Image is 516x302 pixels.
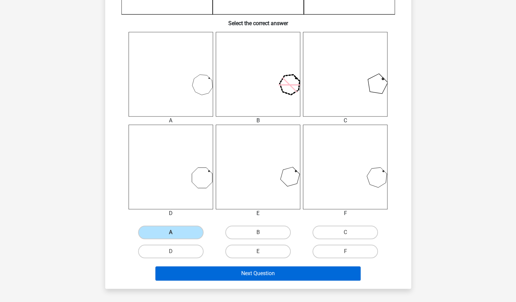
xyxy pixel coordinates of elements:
div: B [211,117,305,125]
label: E [225,245,291,258]
h6: Select the correct answer [116,15,400,26]
label: F [312,245,378,258]
label: D [138,245,204,258]
label: B [225,226,291,239]
div: D [123,209,218,217]
div: A [123,117,218,125]
button: Next Question [155,266,361,281]
div: F [298,209,393,217]
label: C [312,226,378,239]
div: C [298,117,393,125]
label: A [138,226,204,239]
div: E [211,209,305,217]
